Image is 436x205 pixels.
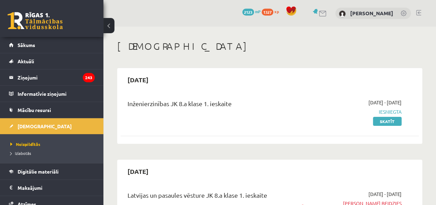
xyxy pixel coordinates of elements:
a: [PERSON_NAME] [350,10,393,17]
a: Maksājumi [9,180,95,196]
span: xp [274,9,279,14]
span: Aktuāli [18,58,34,64]
a: Skatīt [373,117,402,126]
a: Izlabotās [10,150,97,156]
div: Latvijas un pasaules vēsture JK 8.a klase 1. ieskaite [128,190,307,203]
i: 243 [83,73,95,82]
a: Informatīvie ziņojumi [9,86,95,102]
legend: Informatīvie ziņojumi [18,86,95,102]
span: [DATE] - [DATE] [368,190,402,198]
span: 2123 [242,9,254,16]
a: Ziņojumi243 [9,69,95,85]
a: Aktuāli [9,53,95,69]
span: Mācību resursi [18,107,51,113]
a: Neizpildītās [10,141,97,147]
h2: [DATE] [121,72,155,88]
a: Mācību resursi [9,102,95,118]
span: Sākums [18,42,35,48]
legend: Maksājumi [18,180,95,196]
h1: [DEMOGRAPHIC_DATA] [117,40,422,52]
div: Inženierzinības JK 8.a klase 1. ieskaite [128,99,307,112]
legend: Ziņojumi [18,69,95,85]
a: Digitālie materiāli [9,164,95,179]
img: Viktorija Vjazovceva [339,10,346,17]
span: mP [255,9,261,14]
a: Sākums [9,37,95,53]
a: 2123 mP [242,9,261,14]
a: [DEMOGRAPHIC_DATA] [9,118,95,134]
a: 1327 xp [262,9,282,14]
h2: [DATE] [121,163,155,179]
span: Neizpildītās [10,141,40,147]
span: Izlabotās [10,150,31,156]
span: [DEMOGRAPHIC_DATA] [18,123,72,129]
span: [DATE] - [DATE] [368,99,402,106]
span: 1327 [262,9,273,16]
a: Rīgas 1. Tālmācības vidusskola [8,12,63,29]
span: Digitālie materiāli [18,168,59,175]
span: Iesniegta [317,108,402,115]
